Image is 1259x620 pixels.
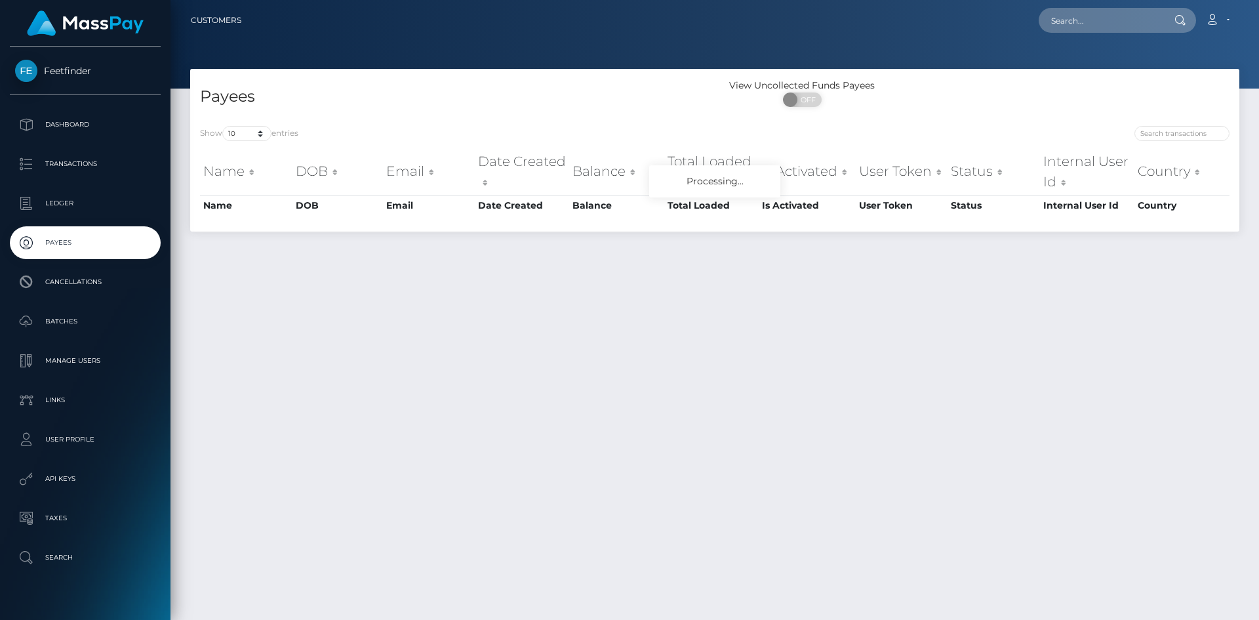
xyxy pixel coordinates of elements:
p: Dashboard [15,115,155,134]
a: Ledger [10,187,161,220]
th: Total Loaded [664,195,759,216]
h4: Payees [200,85,705,108]
th: Email [383,195,475,216]
a: Transactions [10,148,161,180]
th: DOB [292,195,383,216]
th: User Token [856,195,948,216]
label: Show entries [200,126,298,141]
a: Batches [10,305,161,338]
th: Internal User Id [1040,148,1134,195]
th: Date Created [475,148,570,195]
p: Ledger [15,194,155,213]
div: Processing... [649,165,780,197]
th: Country [1134,148,1229,195]
th: Date Created [475,195,570,216]
select: Showentries [222,126,271,141]
a: Customers [191,7,241,34]
th: Balance [569,195,664,216]
a: Payees [10,226,161,259]
th: Name [200,148,292,195]
p: Payees [15,233,155,253]
input: Search... [1039,8,1162,33]
th: DOB [292,148,383,195]
th: Total Loaded [664,148,759,195]
th: Is Activated [759,195,856,216]
a: Dashboard [10,108,161,141]
p: Search [15,548,155,568]
p: Transactions [15,154,155,174]
p: Manage Users [15,351,155,371]
th: Internal User Id [1040,195,1134,216]
a: Search [10,541,161,574]
span: OFF [790,93,823,107]
p: Taxes [15,508,155,528]
p: Links [15,390,155,410]
a: Manage Users [10,344,161,377]
p: Cancellations [15,272,155,292]
input: Search transactions [1134,126,1229,141]
a: Cancellations [10,266,161,299]
th: Status [948,195,1040,216]
th: Balance [569,148,664,195]
th: User Token [856,148,948,195]
span: Feetfinder [10,65,161,77]
a: User Profile [10,423,161,456]
th: Name [200,195,292,216]
img: Feetfinder [15,60,37,82]
p: User Profile [15,430,155,449]
a: Taxes [10,502,161,535]
th: Status [948,148,1040,195]
th: Country [1134,195,1229,216]
a: API Keys [10,463,161,495]
th: Is Activated [759,148,856,195]
img: MassPay Logo [27,10,144,36]
div: View Uncollected Funds Payees [715,79,890,93]
p: API Keys [15,469,155,489]
a: Links [10,384,161,417]
th: Email [383,148,475,195]
p: Batches [15,312,155,331]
